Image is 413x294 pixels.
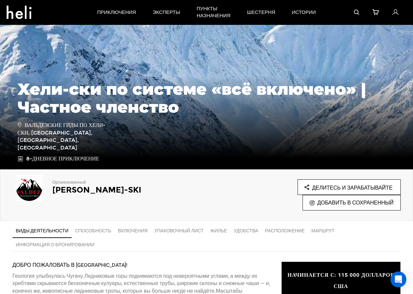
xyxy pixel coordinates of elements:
[26,155,99,162] ya-tr-span: 8-Дневное Приключение
[390,271,406,287] div: Откройте Интерком-Мессенджер
[312,185,392,191] ya-tr-span: Делитесь и зарабатывайте
[153,9,180,15] ya-tr-span: эксперты
[16,228,69,233] ya-tr-span: Виды деятельности
[288,272,394,289] ya-tr-span: НАЧИНАЕТСЯ С: 115 000 долларов США
[13,175,46,201] img: 7f238a5cf643efa39edea11157857ff6.png
[16,242,95,247] ya-tr-span: ИНФОРМАЦИЯ О БРОНИРОВАНИИ
[13,262,127,268] ya-tr-span: ДОБРО ПОЖАЛОВАТЬ В [GEOGRAPHIC_DATA]!
[52,180,86,185] ya-tr-span: Организованный
[354,10,359,15] img: search-bar-icon.svg
[317,200,393,206] ya-tr-span: Добавить В Сохраненный
[18,80,366,117] ya-tr-span: Хели-ски по системе «всё включено» | Частное членство
[247,9,275,16] ya-tr-span: шестерня
[154,228,204,233] ya-tr-span: Упаковочный Лист
[311,228,335,233] ya-tr-span: Маршрут
[13,273,85,279] ya-tr-span: Геология улыбнулась Чугачу.
[234,228,258,233] ya-tr-span: Удобства
[197,6,231,19] ya-tr-span: пункты назначения
[52,185,141,195] ya-tr-span: [PERSON_NAME]-Ski
[292,9,316,16] ya-tr-span: Истории
[265,228,305,233] ya-tr-span: Расположение
[97,9,136,15] ya-tr-span: приключения
[210,228,227,233] ya-tr-span: Жилье
[75,228,111,233] ya-tr-span: Способность
[118,228,148,233] ya-tr-span: Включения
[18,122,106,151] ya-tr-span: Вальдезские гиды по хели-ски, [GEOGRAPHIC_DATA], [GEOGRAPHIC_DATA], [GEOGRAPHIC_DATA]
